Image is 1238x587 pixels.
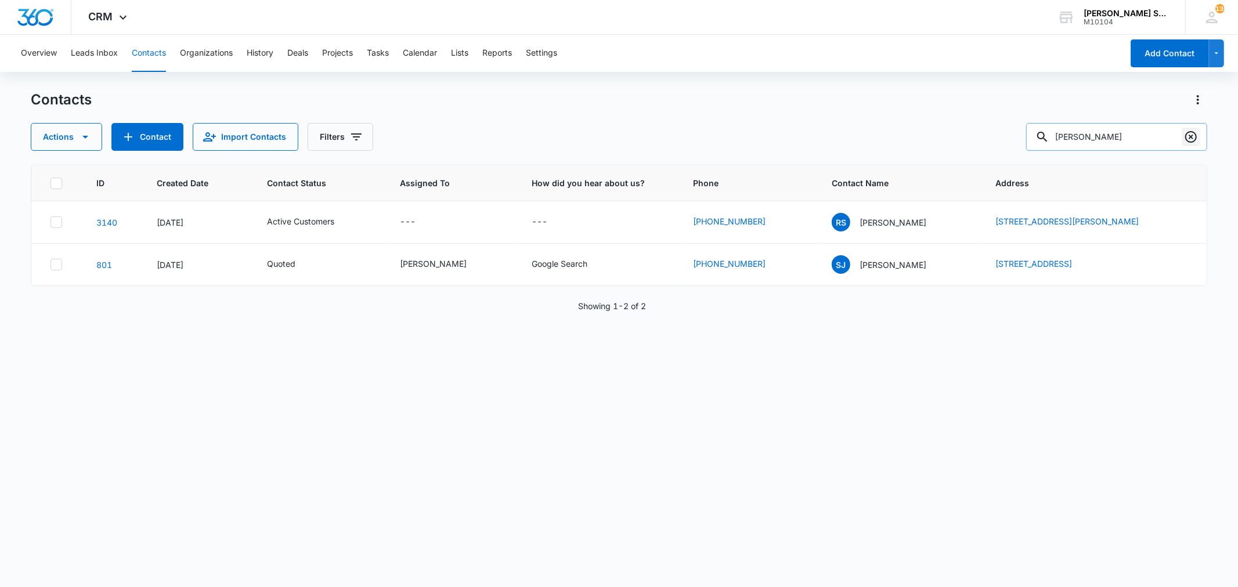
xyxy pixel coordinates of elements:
[287,35,308,72] button: Deals
[1026,123,1207,151] input: Search Contacts
[832,177,951,189] span: Contact Name
[1189,90,1207,109] button: Actions
[995,215,1160,229] div: Address - 2212 Comstock, Naperville, IL, 60564 - Select to Edit Field
[111,123,183,151] button: Add Contact
[132,35,166,72] button: Contacts
[157,177,222,189] span: Created Date
[21,35,57,72] button: Overview
[1084,9,1168,18] div: account name
[400,215,436,229] div: Assigned To - - Select to Edit Field
[532,215,547,229] div: ---
[693,258,766,270] a: [PHONE_NUMBER]
[1215,4,1225,13] span: 139
[693,215,786,229] div: Phone - (630) 301-8981 - Select to Edit Field
[31,123,102,151] button: Actions
[482,35,512,72] button: Reports
[1182,128,1200,146] button: Clear
[193,123,298,151] button: Import Contacts
[995,177,1171,189] span: Address
[578,300,646,312] p: Showing 1-2 of 2
[267,258,295,270] div: Quoted
[400,258,467,270] div: [PERSON_NAME]
[832,213,947,231] div: Contact Name - Randy Sutter - Select to Edit Field
[532,215,568,229] div: How did you hear about us? - - Select to Edit Field
[31,91,92,108] h1: Contacts
[693,215,766,227] a: [PHONE_NUMBER]
[96,177,112,189] span: ID
[532,258,608,271] div: How did you hear about us? - Google Search - Select to Edit Field
[451,35,468,72] button: Lists
[832,255,850,274] span: SJ
[693,177,787,189] span: Phone
[532,258,587,270] div: Google Search
[403,35,437,72] button: Calendar
[995,258,1093,271] div: Address - 3514 SUTTERS WAY, FLOWER MOUND, TX, 75022 - Select to Edit Field
[157,216,239,229] div: [DATE]
[526,35,557,72] button: Settings
[1084,18,1168,26] div: account id
[860,259,926,271] p: [PERSON_NAME]
[267,215,334,227] div: Active Customers
[1215,4,1225,13] div: notifications count
[267,177,355,189] span: Contact Status
[267,215,355,229] div: Contact Status - Active Customers - Select to Edit Field
[400,215,416,229] div: ---
[400,258,488,271] div: Assigned To - Jim McDevitt - Select to Edit Field
[308,123,373,151] button: Filters
[532,177,665,189] span: How did you hear about us?
[367,35,389,72] button: Tasks
[96,218,117,227] a: Navigate to contact details page for Randy Sutter
[400,177,487,189] span: Assigned To
[995,216,1139,226] a: [STREET_ADDRESS][PERSON_NAME]
[1131,39,1209,67] button: Add Contact
[96,260,112,270] a: Navigate to contact details page for Sungsoon JANG
[322,35,353,72] button: Projects
[860,216,926,229] p: [PERSON_NAME]
[832,255,947,274] div: Contact Name - Sungsoon JANG - Select to Edit Field
[89,10,113,23] span: CRM
[247,35,273,72] button: History
[267,258,316,271] div: Contact Status - Quoted - Select to Edit Field
[71,35,118,72] button: Leads Inbox
[157,259,239,271] div: [DATE]
[832,213,850,231] span: RS
[693,258,786,271] div: Phone - (214) 601-1414 - Select to Edit Field
[995,259,1072,269] a: [STREET_ADDRESS]
[180,35,233,72] button: Organizations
